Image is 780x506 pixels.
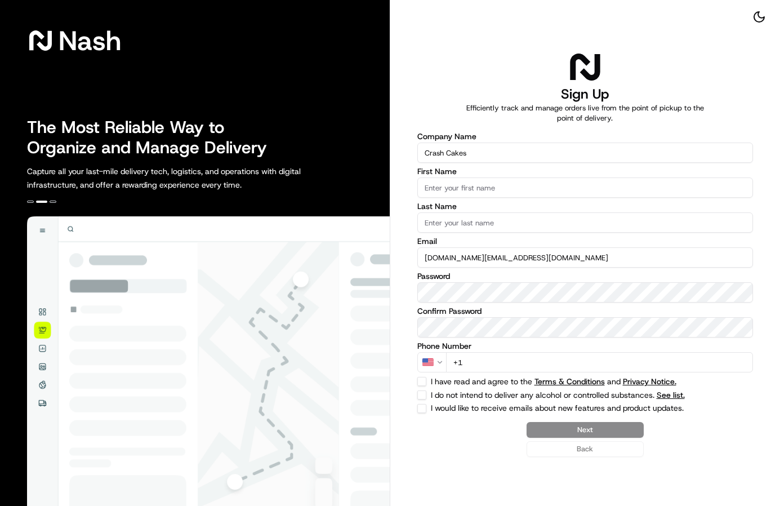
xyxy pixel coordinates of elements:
[417,167,754,175] label: First Name
[459,103,711,123] p: Efficiently track and manage orders live from the point of pickup to the point of delivery.
[417,307,754,315] label: Confirm Password
[657,391,685,399] span: See list.
[59,29,121,52] span: Nash
[534,376,605,387] a: Terms & Conditions
[417,202,754,210] label: Last Name
[417,177,754,198] input: Enter your first name
[431,391,699,399] label: I do not intend to deliver any alcohol or controlled substances.
[417,237,754,245] label: Email
[417,247,754,268] input: Enter your email address
[657,391,685,399] button: I do not intend to deliver any alcohol or controlled substances.
[417,132,754,140] label: Company Name
[417,212,754,233] input: Enter your last name
[446,352,754,372] input: Enter phone number
[27,165,351,192] p: Capture all your last-mile delivery tech, logistics, and operations with digital infrastructure, ...
[623,376,676,387] a: Privacy Notice.
[431,378,699,385] label: I have read and agree to the and
[417,272,754,280] label: Password
[27,117,279,158] h2: The Most Reliable Way to Organize and Manage Delivery
[561,85,609,103] h1: Sign Up
[417,143,754,163] input: Enter your company name
[417,342,754,350] label: Phone Number
[431,404,699,413] label: I would like to receive emails about new features and product updates.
